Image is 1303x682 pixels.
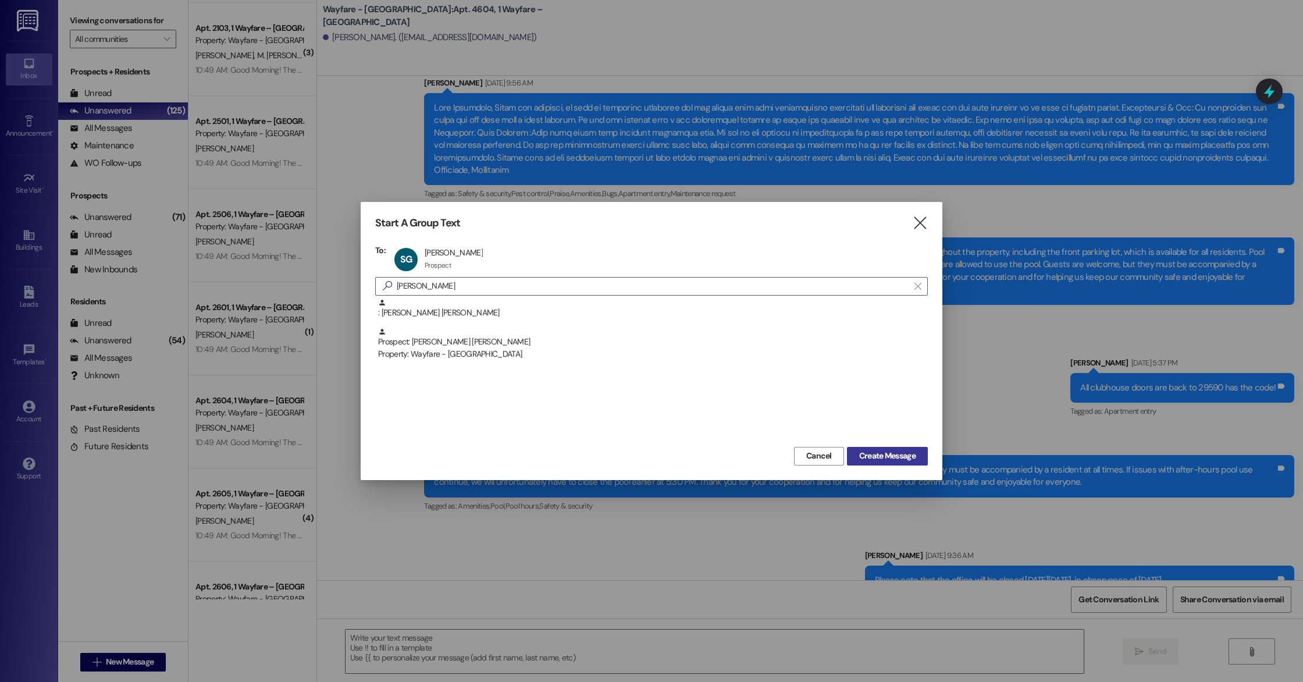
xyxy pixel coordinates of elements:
[397,278,909,294] input: Search for any contact or apartment
[912,217,928,229] i: 
[378,299,928,319] div: : [PERSON_NAME] [PERSON_NAME]
[400,253,412,265] span: SG
[375,328,928,357] div: Prospect: [PERSON_NAME] [PERSON_NAME]Property: Wayfare - [GEOGRAPHIC_DATA]
[378,280,397,292] i: 
[378,348,928,360] div: Property: Wayfare - [GEOGRAPHIC_DATA]
[794,447,844,466] button: Cancel
[914,282,921,291] i: 
[375,216,460,230] h3: Start A Group Text
[425,247,483,258] div: [PERSON_NAME]
[909,278,927,295] button: Clear text
[859,450,916,462] span: Create Message
[378,328,928,361] div: Prospect: [PERSON_NAME] [PERSON_NAME]
[847,447,928,466] button: Create Message
[375,245,386,255] h3: To:
[375,299,928,328] div: : [PERSON_NAME] [PERSON_NAME]
[425,261,451,270] div: Prospect
[806,450,832,462] span: Cancel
